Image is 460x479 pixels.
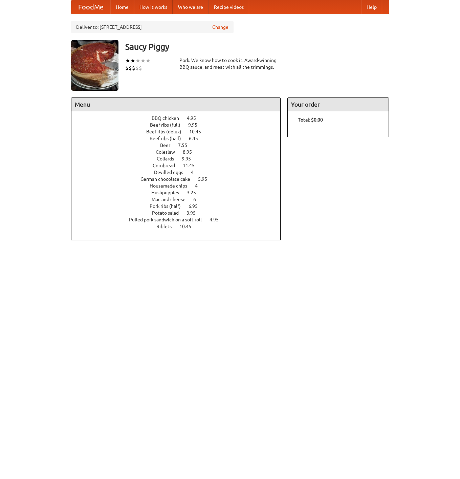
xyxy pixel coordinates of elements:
[150,136,211,141] a: Beef ribs (half) 6.45
[298,117,323,123] b: Total: $0.00
[150,183,194,189] span: Housemade chips
[183,163,201,168] span: 11.45
[153,163,207,168] a: Cornbread 11.45
[156,224,204,229] a: Riblets 10.45
[187,115,203,121] span: 4.95
[193,197,203,202] span: 6
[195,183,204,189] span: 4
[140,176,197,182] span: German chocolate cake
[139,64,142,72] li: $
[152,210,185,216] span: Potato salad
[173,0,209,14] a: Who we are
[154,170,190,175] span: Devilled eggs
[179,224,198,229] span: 10.45
[125,64,129,72] li: $
[150,203,188,209] span: Pork ribs (half)
[125,40,389,53] h3: Saucy Piggy
[210,217,225,222] span: 4.95
[182,156,198,161] span: 9.95
[157,156,181,161] span: Collards
[198,176,214,182] span: 5.95
[189,136,205,141] span: 6.45
[156,149,182,155] span: Coleslaw
[150,203,210,209] a: Pork ribs (half) 6.95
[191,170,200,175] span: 4
[150,122,187,128] span: Beef ribs (full)
[129,217,231,222] a: Pulled pork sandwich on a soft roll 4.95
[150,122,210,128] a: Beef ribs (full) 9.95
[71,21,234,33] div: Deliver to: [STREET_ADDRESS]
[179,57,281,70] div: Pork. We know how to cook it. Award-winning BBQ sauce, and meat with all the trimmings.
[146,129,214,134] a: Beef ribs (delux) 10.45
[110,0,134,14] a: Home
[146,129,188,134] span: Beef ribs (delux)
[361,0,382,14] a: Help
[151,190,186,195] span: Hushpuppies
[135,57,140,64] li: ★
[140,57,146,64] li: ★
[71,40,118,91] img: angular.jpg
[71,0,110,14] a: FoodMe
[288,98,389,111] h4: Your order
[160,143,200,148] a: Beer 7.55
[152,210,208,216] a: Potato salad 3.95
[152,115,209,121] a: BBQ chicken 4.95
[71,98,281,111] h4: Menu
[156,149,204,155] a: Coleslaw 8.95
[209,0,249,14] a: Recipe videos
[129,217,209,222] span: Pulled pork sandwich on a soft roll
[187,210,202,216] span: 3.95
[187,190,203,195] span: 3.25
[157,156,203,161] a: Collards 9.95
[189,129,208,134] span: 10.45
[153,163,182,168] span: Cornbread
[152,197,209,202] a: Mac and cheese 6
[125,57,130,64] li: ★
[140,176,220,182] a: German chocolate cake 5.95
[134,0,173,14] a: How it works
[150,136,188,141] span: Beef ribs (half)
[178,143,194,148] span: 7.55
[188,122,204,128] span: 9.95
[146,57,151,64] li: ★
[160,143,177,148] span: Beer
[156,224,178,229] span: Riblets
[151,190,209,195] a: Hushpuppies 3.25
[135,64,139,72] li: $
[189,203,204,209] span: 6.95
[212,24,228,30] a: Change
[132,64,135,72] li: $
[183,149,199,155] span: 8.95
[152,115,186,121] span: BBQ chicken
[150,183,210,189] a: Housemade chips 4
[129,64,132,72] li: $
[130,57,135,64] li: ★
[154,170,206,175] a: Devilled eggs 4
[152,197,192,202] span: Mac and cheese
